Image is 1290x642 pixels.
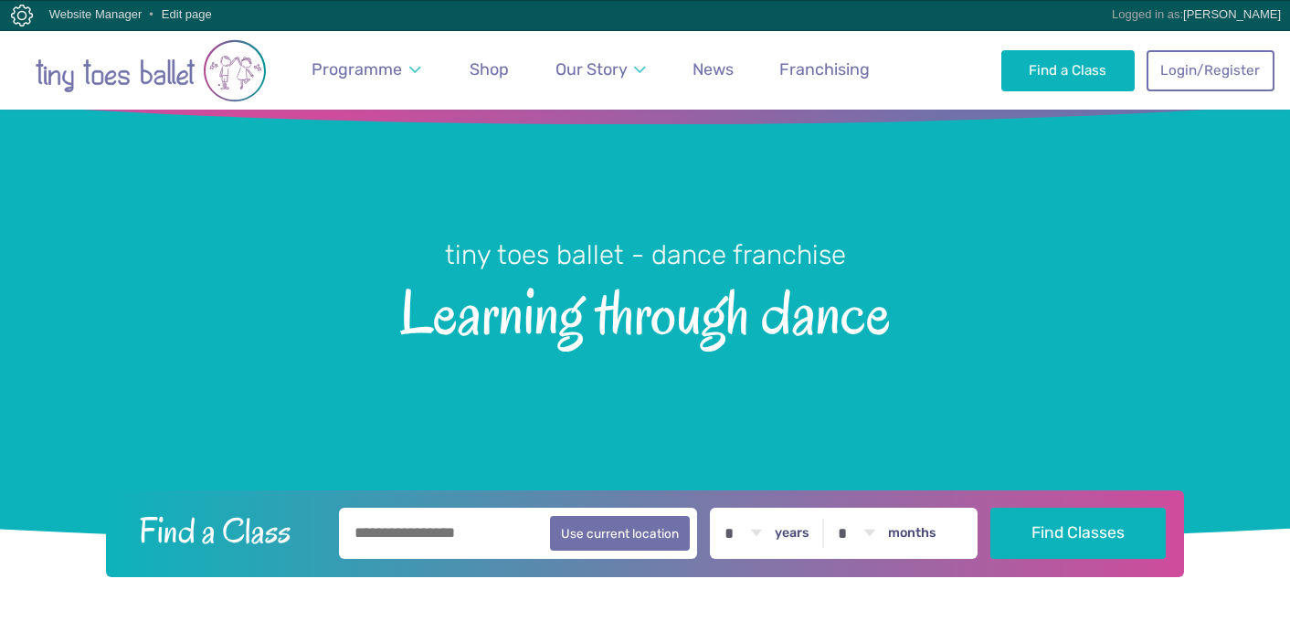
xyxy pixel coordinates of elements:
[555,59,628,79] span: Our Story
[547,49,655,90] a: Our Story
[693,59,734,79] span: News
[32,273,1258,347] span: Learning through dance
[1112,1,1281,28] div: Logged in as:
[771,49,878,90] a: Franchising
[162,7,212,21] a: Edit page
[888,525,936,542] label: months
[303,49,429,90] a: Programme
[775,525,809,542] label: years
[445,239,846,270] small: tiny toes ballet - dance franchise
[1183,7,1281,21] a: [PERSON_NAME]
[1147,50,1274,90] a: Login/Register
[124,508,327,553] h2: Find a Class
[470,59,509,79] span: Shop
[990,508,1167,559] button: Find Classes
[23,39,279,103] img: tiny toes ballet
[312,59,402,79] span: Programme
[11,5,33,26] img: Copper Bay Digital CMS
[49,7,143,21] a: Website Manager
[1001,50,1136,90] a: Find a Class
[550,516,690,551] button: Use current location
[684,49,742,90] a: News
[461,49,517,90] a: Shop
[779,59,870,79] span: Franchising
